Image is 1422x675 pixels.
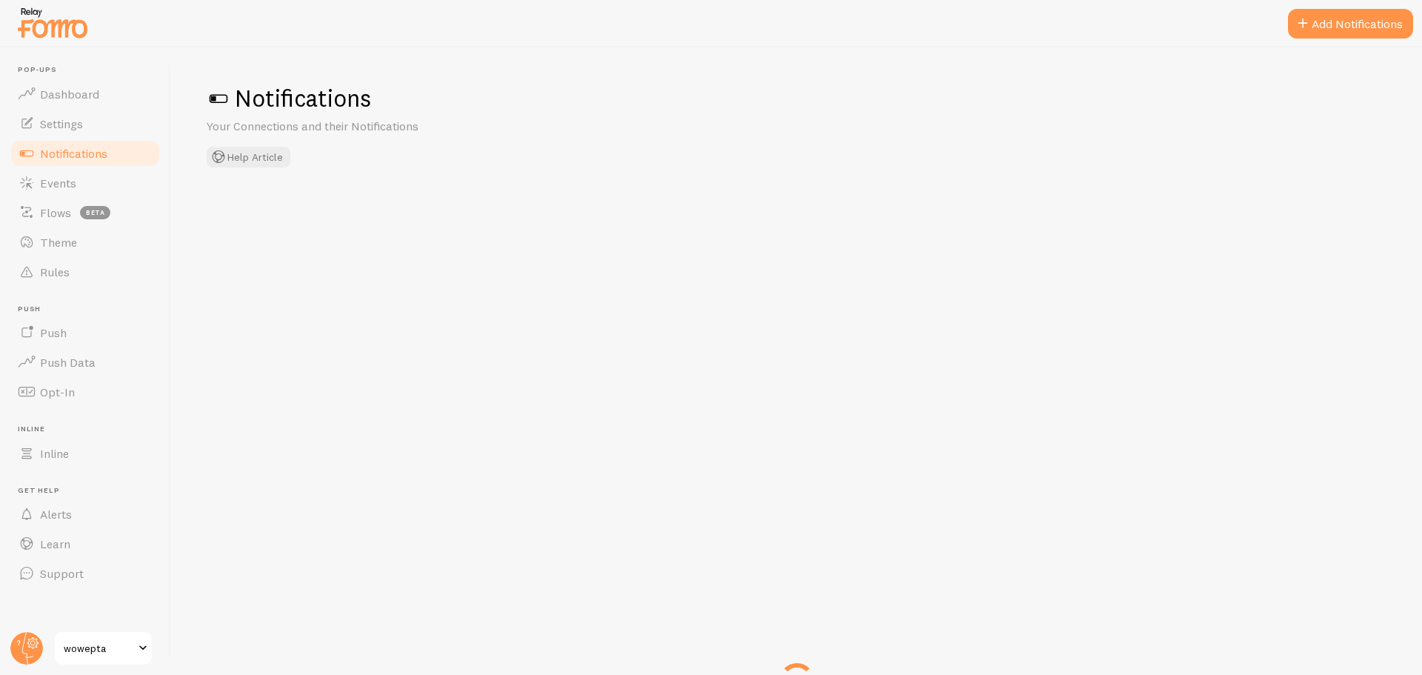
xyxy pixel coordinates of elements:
[9,168,161,198] a: Events
[9,139,161,168] a: Notifications
[80,206,110,219] span: beta
[64,639,134,657] span: wowepta
[40,87,99,102] span: Dashboard
[40,507,72,522] span: Alerts
[40,235,77,250] span: Theme
[207,118,562,135] p: Your Connections and their Notifications
[40,205,71,220] span: Flows
[207,147,290,167] button: Help Article
[40,385,75,399] span: Opt-In
[9,439,161,468] a: Inline
[40,446,69,461] span: Inline
[9,109,161,139] a: Settings
[16,4,90,41] img: fomo-relay-logo-orange.svg
[9,227,161,257] a: Theme
[9,198,161,227] a: Flows beta
[9,348,161,377] a: Push Data
[40,355,96,370] span: Push Data
[53,631,153,666] a: wowepta
[9,377,161,407] a: Opt-In
[9,79,161,109] a: Dashboard
[40,146,107,161] span: Notifications
[40,176,76,190] span: Events
[9,318,161,348] a: Push
[40,116,83,131] span: Settings
[9,257,161,287] a: Rules
[9,559,161,588] a: Support
[40,566,84,581] span: Support
[40,325,67,340] span: Push
[18,65,161,75] span: Pop-ups
[18,425,161,434] span: Inline
[18,305,161,314] span: Push
[9,499,161,529] a: Alerts
[207,83,1386,113] h1: Notifications
[9,529,161,559] a: Learn
[40,265,70,279] span: Rules
[40,536,70,551] span: Learn
[18,486,161,496] span: Get Help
